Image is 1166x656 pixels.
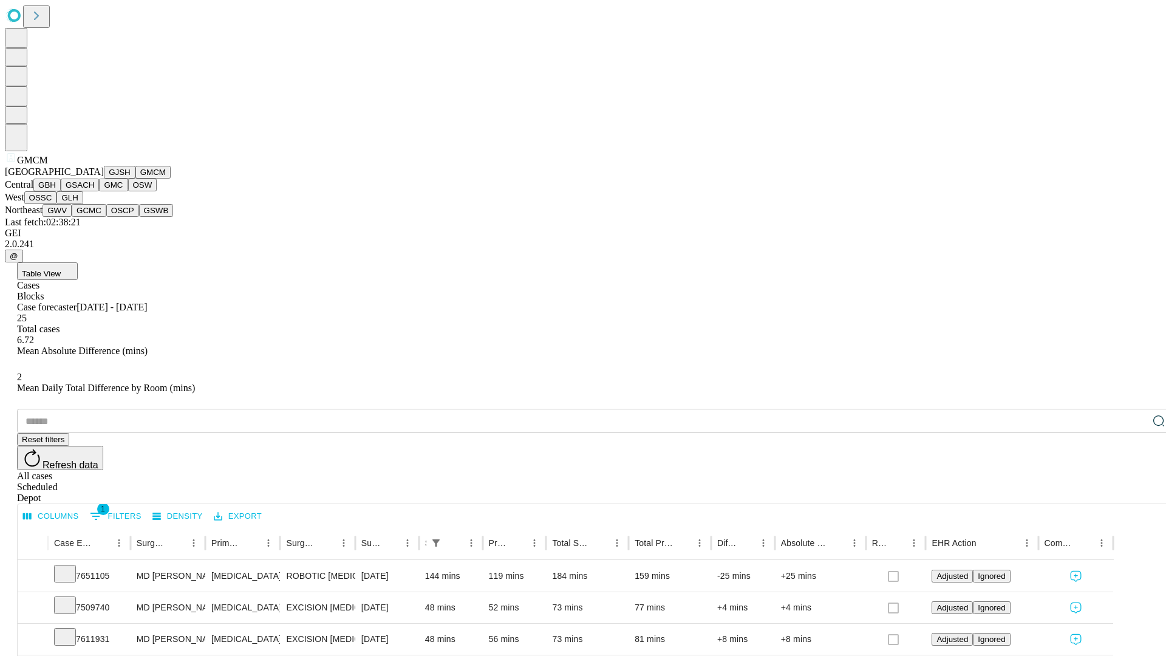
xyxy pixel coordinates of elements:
div: Difference [717,538,737,548]
button: GMCM [135,166,171,179]
button: Menu [755,535,772,552]
div: 159 mins [635,561,705,592]
button: Sort [168,535,185,552]
button: Menu [335,535,352,552]
div: EXCISION [MEDICAL_DATA] LESION EXCEPT [MEDICAL_DATA] TRUNK ETC 3.1 TO 4 CM [286,624,349,655]
div: MD [PERSON_NAME] [PERSON_NAME] Md [137,624,199,655]
button: Menu [260,535,277,552]
span: Northeast [5,205,43,215]
button: Sort [1076,535,1093,552]
button: OSW [128,179,157,191]
span: Mean Absolute Difference (mins) [17,346,148,356]
button: Sort [592,535,609,552]
button: Sort [446,535,463,552]
span: Adjusted [936,635,968,644]
div: ROBOTIC [MEDICAL_DATA] REPAIR [MEDICAL_DATA] INITIAL [286,561,349,592]
button: Ignored [973,570,1010,583]
div: [DATE] [361,624,413,655]
button: Menu [1018,535,1035,552]
button: Density [149,507,206,526]
span: Total cases [17,324,60,334]
div: 73 mins [552,592,622,623]
div: EXCISION [MEDICAL_DATA] LESION EXCEPT [MEDICAL_DATA] TRUNK ETC 3.1 TO 4 CM [286,592,349,623]
div: +4 mins [717,592,769,623]
button: Expand [24,566,42,587]
button: Expand [24,629,42,651]
button: Sort [674,535,691,552]
div: 81 mins [635,624,705,655]
button: Menu [111,535,128,552]
button: Table View [17,262,78,280]
button: Expand [24,598,42,619]
div: 73 mins [552,624,622,655]
div: [DATE] [361,561,413,592]
button: Show filters [428,535,445,552]
span: Ignored [978,635,1005,644]
div: 7651105 [54,561,124,592]
div: Surgeon Name [137,538,167,548]
button: GWV [43,204,72,217]
button: Menu [185,535,202,552]
div: 7509740 [54,592,124,623]
div: 56 mins [489,624,540,655]
div: Case Epic Id [54,538,92,548]
span: Case forecaster [17,302,77,312]
div: Total Scheduled Duration [552,538,590,548]
div: [MEDICAL_DATA] [211,561,274,592]
span: Central [5,179,33,190]
button: Menu [691,535,708,552]
button: Menu [526,535,543,552]
button: OSCP [106,204,139,217]
button: OSSC [24,191,57,204]
div: Absolute Difference [781,538,828,548]
button: Reset filters [17,433,69,446]
div: [DATE] [361,592,413,623]
button: Sort [888,535,905,552]
button: Sort [829,535,846,552]
button: Show filters [87,507,145,526]
div: +8 mins [781,624,860,655]
span: Refresh data [43,460,98,470]
button: Sort [978,535,995,552]
button: Menu [905,535,922,552]
div: Total Predicted Duration [635,538,673,548]
button: @ [5,250,23,262]
span: [GEOGRAPHIC_DATA] [5,166,104,177]
span: Ignored [978,603,1005,612]
button: GSWB [139,204,174,217]
div: [MEDICAL_DATA] [211,592,274,623]
div: [MEDICAL_DATA] [211,624,274,655]
div: Surgery Name [286,538,316,548]
span: 1 [97,503,109,515]
div: Scheduled In Room Duration [425,538,426,548]
div: Resolved in EHR [872,538,888,548]
div: 48 mins [425,592,477,623]
button: Refresh data [17,446,103,470]
span: Ignored [978,572,1005,581]
div: MD [PERSON_NAME] [PERSON_NAME] Md [137,561,199,592]
div: Comments [1045,538,1075,548]
button: Menu [399,535,416,552]
button: Adjusted [932,570,973,583]
button: Sort [382,535,399,552]
button: GCMC [72,204,106,217]
div: Primary Service [211,538,242,548]
span: Mean Daily Total Difference by Room (mins) [17,383,195,393]
button: GLH [56,191,83,204]
div: 48 mins [425,624,477,655]
span: Reset filters [22,435,64,444]
button: Ignored [973,601,1010,614]
span: @ [10,251,18,261]
div: 52 mins [489,592,540,623]
button: Select columns [20,507,82,526]
button: Menu [846,535,863,552]
span: Adjusted [936,572,968,581]
button: Menu [1093,535,1110,552]
button: Sort [94,535,111,552]
button: Sort [738,535,755,552]
div: Predicted In Room Duration [489,538,508,548]
div: 7611931 [54,624,124,655]
span: [DATE] - [DATE] [77,302,147,312]
button: Adjusted [932,601,973,614]
div: +4 mins [781,592,860,623]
